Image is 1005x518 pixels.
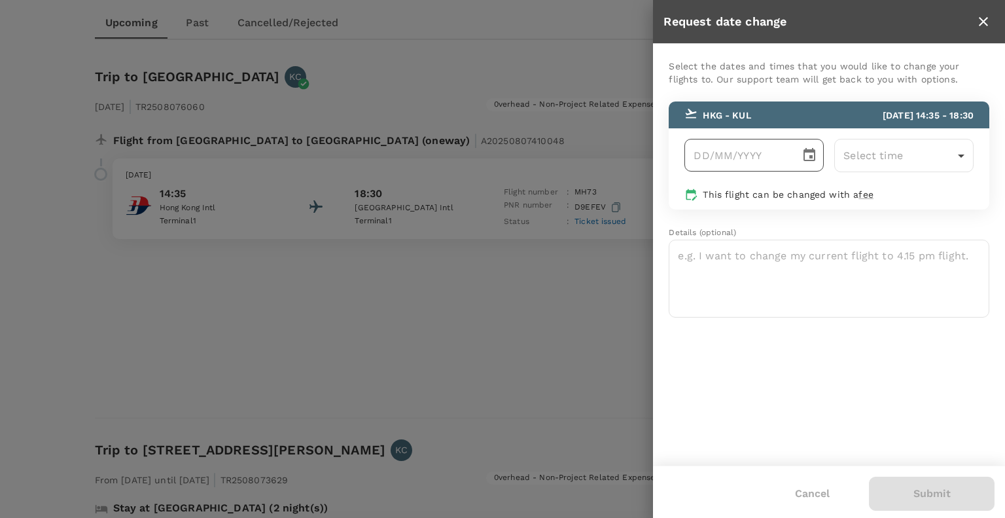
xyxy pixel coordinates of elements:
[858,189,873,200] span: fee
[883,110,974,120] span: [DATE] 14:35 - 18:30
[796,142,822,168] button: Choose date
[834,139,974,172] div: Select time
[684,139,791,172] input: DD/MM/YYYY
[777,477,848,510] button: Cancel
[669,228,736,237] span: Details (optional)
[972,10,995,33] button: close
[663,12,972,31] div: Request date change
[843,148,953,164] p: Select time
[703,110,750,120] span: HKG - KUL
[669,61,959,84] span: Select the dates and times that you would like to change your flights to. Our support team will g...
[703,188,974,201] p: This flight can be changed with a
